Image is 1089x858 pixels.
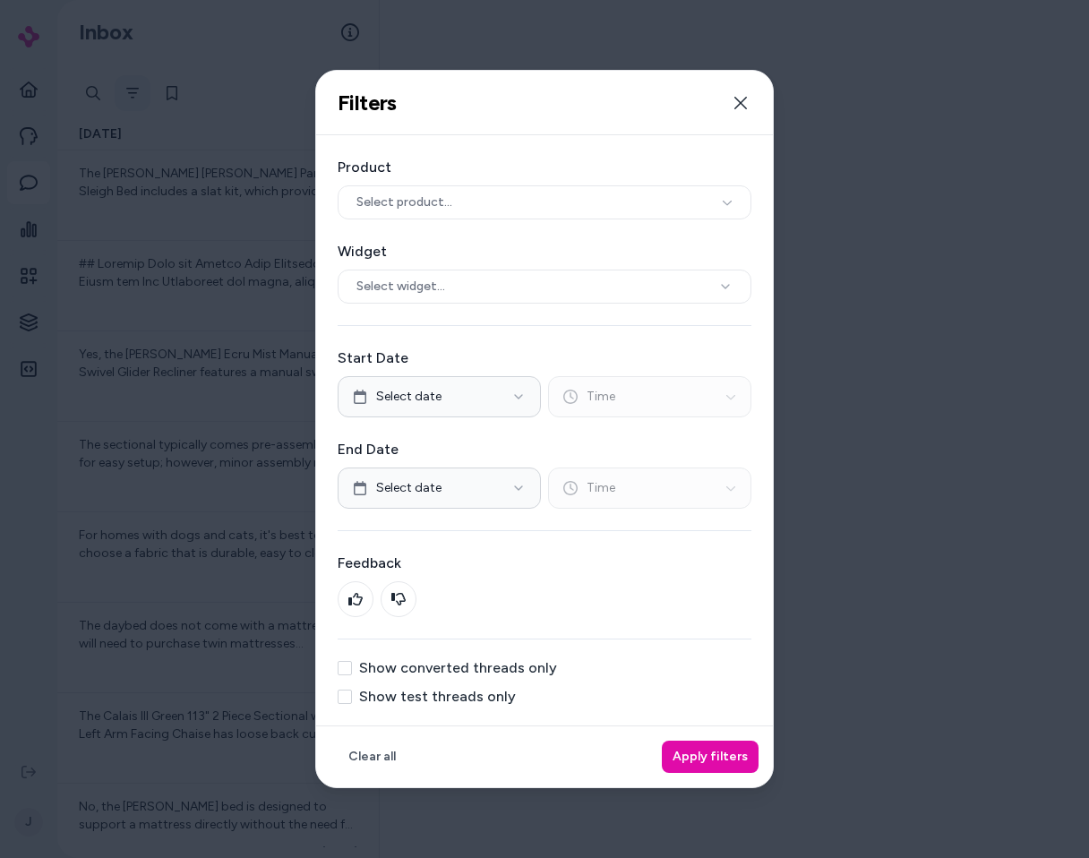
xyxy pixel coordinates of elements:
[338,347,751,369] label: Start Date
[338,376,541,417] button: Select date
[662,741,759,773] button: Apply filters
[376,479,442,497] span: Select date
[338,439,751,460] label: End Date
[359,661,557,675] label: Show converted threads only
[338,157,751,178] label: Product
[338,241,751,262] label: Widget
[359,690,516,704] label: Show test threads only
[338,468,541,509] button: Select date
[338,90,397,116] h2: Filters
[376,388,442,406] span: Select date
[338,741,407,773] button: Clear all
[356,193,452,211] span: Select product...
[338,553,751,574] label: Feedback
